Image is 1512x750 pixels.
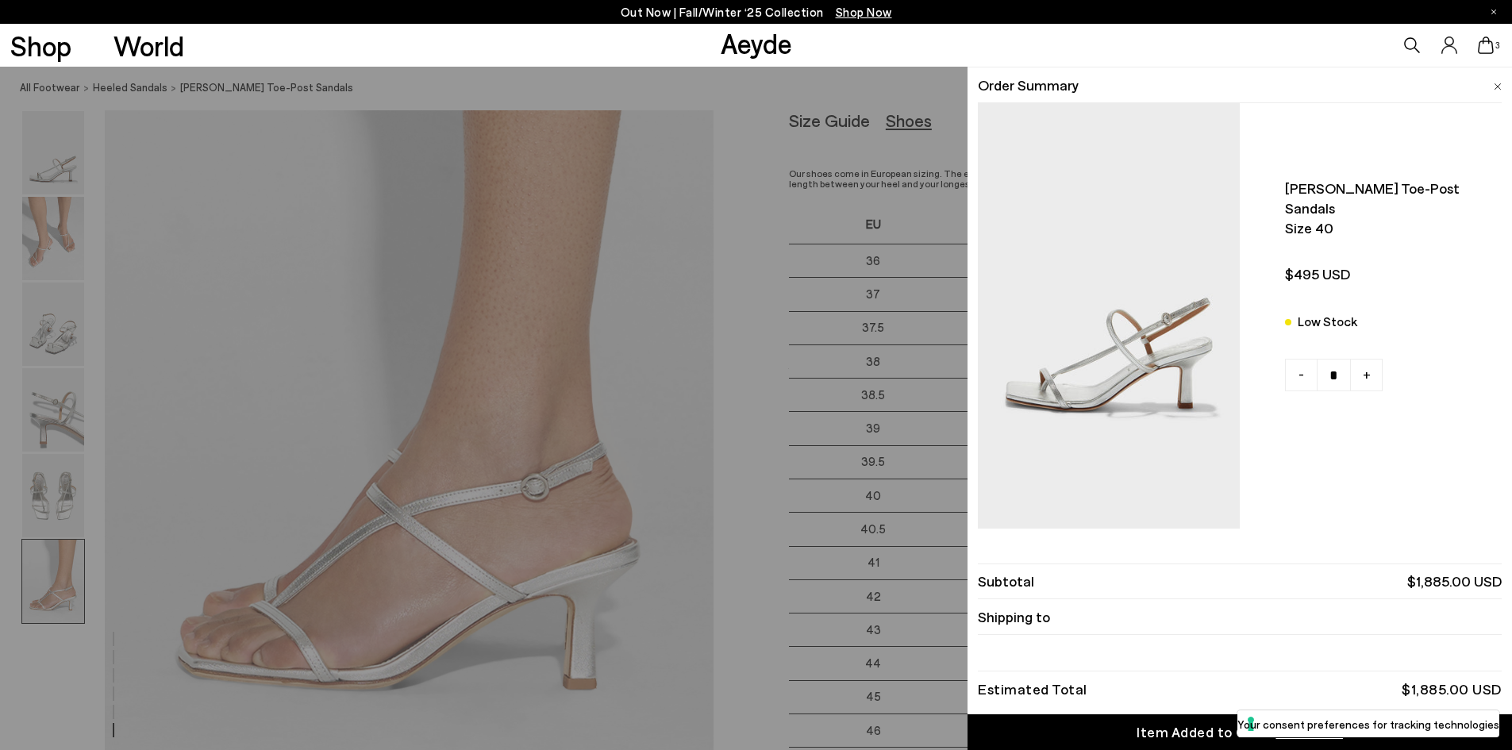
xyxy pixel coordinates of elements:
div: Estimated Total [978,683,1087,694]
span: Size 40 [1285,218,1491,238]
span: - [1298,363,1304,384]
div: $1,885.00 USD [1402,683,1502,694]
span: Order Summary [978,75,1079,95]
button: Your consent preferences for tracking technologies [1237,710,1499,737]
label: Your consent preferences for tracking technologies [1237,716,1499,733]
span: Navigate to /collections/new-in [836,5,892,19]
p: Out Now | Fall/Winter ‘25 Collection [621,2,892,22]
a: 3 [1478,37,1494,54]
img: AEYDE-ELISE-NAPPA-LEATHER-LAMINATED-SILVER-1_db39fbd0-a645-4ca6-bb09-a1b3b88f52b3_900x.jpg [978,103,1240,466]
span: $1,885.00 USD [1407,571,1502,591]
div: Low Stock [1298,311,1357,332]
a: Aeyde [721,26,792,60]
a: World [113,32,184,60]
span: [PERSON_NAME] toe-post sandals [1285,179,1491,218]
a: - [1285,359,1318,391]
span: Shipping to [978,607,1050,627]
div: Item Added to Cart [1137,722,1267,742]
li: Subtotal [978,563,1502,599]
a: Shop [10,32,71,60]
span: 3 [1494,41,1502,50]
span: + [1363,363,1371,384]
a: Item Added to Cart View Cart [968,714,1512,750]
span: $495 USD [1285,264,1491,284]
a: + [1350,359,1383,391]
